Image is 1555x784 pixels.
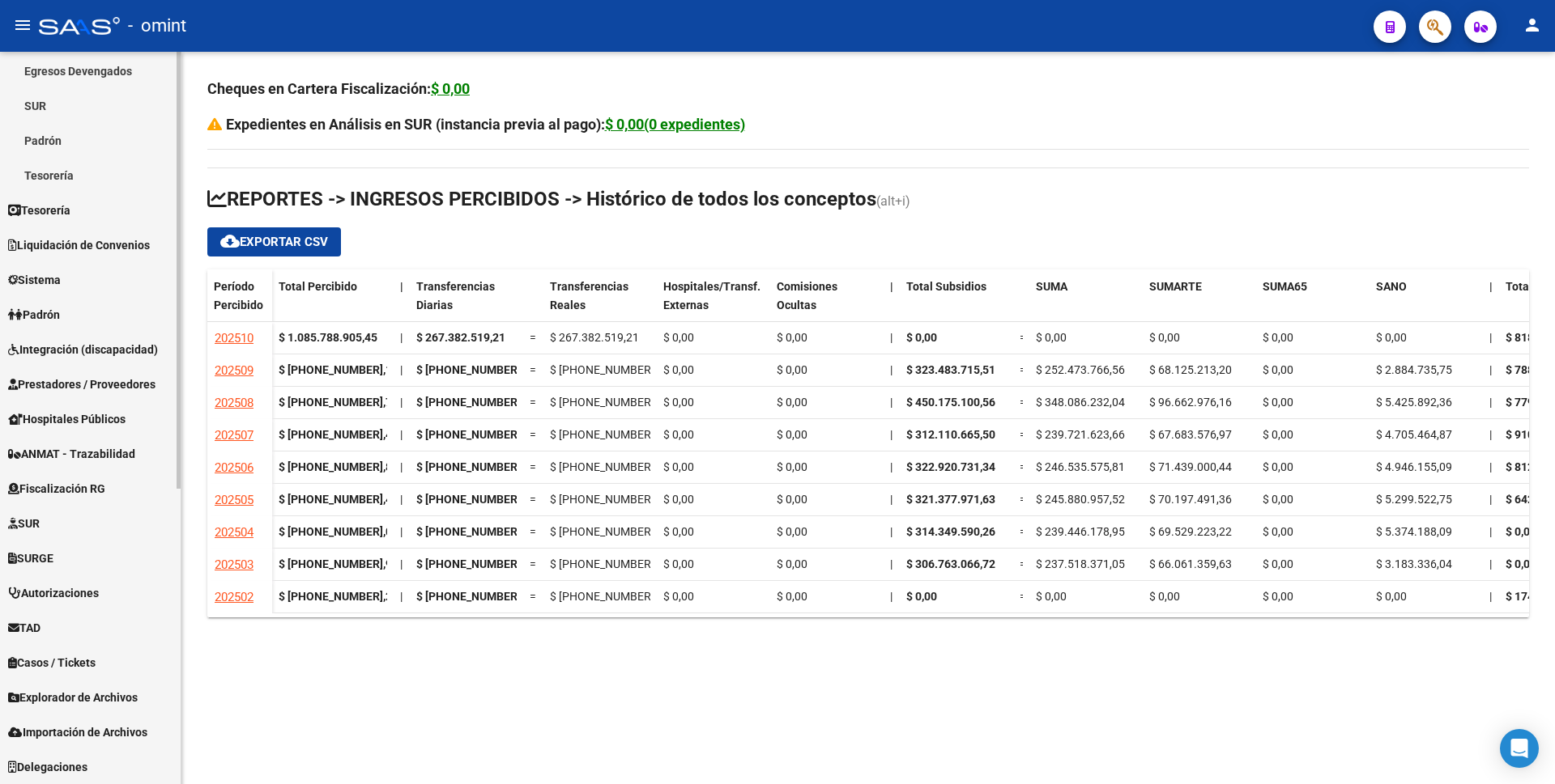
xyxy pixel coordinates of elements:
span: | [1489,557,1492,570]
datatable-header-cell: | [1483,269,1499,337]
span: | [1489,363,1492,376]
span: | [890,428,893,441]
span: $ 0,00 [663,557,694,570]
strong: $ [PHONE_NUMBER],22 [279,590,398,603]
span: $ [PHONE_NUMBER],68 [550,396,670,409]
span: $ 0,00 [1506,525,1536,538]
span: $ 3.183.336,04 [1376,557,1452,570]
span: | [1489,280,1493,293]
span: $ 5.425.892,36 [1376,396,1452,409]
span: $ 66.061.359,63 [1149,557,1232,570]
datatable-header-cell: Período Percibido [207,269,272,337]
span: $ 0,00 [1376,331,1407,344]
span: $ 0,00 [777,493,807,506]
span: $ 312.110.665,50 [906,428,995,441]
span: $ [PHONE_NUMBER],80 [416,460,536,473]
span: Hospitales Públicos [8,410,126,428]
span: | [890,557,893,570]
span: $ [PHONE_NUMBER],68 [416,396,536,409]
span: $ 0,00 [1263,428,1293,441]
span: $ 5.299.522,75 [1376,493,1452,506]
span: $ 237.518.371,05 [1036,557,1125,570]
span: Total Percibido [279,280,357,293]
span: | [1489,590,1492,603]
span: Delegaciones [8,758,87,776]
span: - omint [128,8,186,44]
span: 202508 [215,396,253,410]
strong: $ [PHONE_NUMBER],93 [279,557,398,570]
strong: $ [PHONE_NUMBER],46 [279,428,398,441]
span: Tesorería [8,201,70,219]
button: Exportar CSV [207,227,341,256]
strong: $ [PHONE_NUMBER],89 [279,460,398,473]
span: Explorador de Archivos [8,689,138,706]
span: ANMAT - Trazabilidad [8,445,135,463]
span: | [890,331,893,344]
span: = [1020,557,1026,570]
span: $ [PHONE_NUMBER],88 [416,493,536,506]
span: $ 68.125.213,20 [1149,363,1232,376]
mat-icon: menu [13,15,32,35]
div: $ 0,00 [431,78,470,100]
span: $ [PHONE_NUMBER],22 [550,428,670,441]
span: $ 0,00 [1036,590,1067,603]
span: | [890,525,893,538]
span: 202506 [215,460,253,475]
span: Transferencias Reales [550,280,628,311]
span: $ 0,00 [777,557,807,570]
span: = [530,363,536,376]
span: $ [PHONE_NUMBER],80 [550,460,670,473]
span: Casos / Tickets [8,654,96,672]
datatable-header-cell: SUMA65 [1256,269,1370,337]
span: Padrón [8,306,60,324]
span: 202503 [215,557,253,572]
datatable-header-cell: Hospitales/Transf. Externas [657,269,770,337]
datatable-header-cell: | [884,269,900,337]
span: $ 0,00 [663,460,694,473]
span: $ [PHONE_NUMBER],80 [550,525,670,538]
span: $ 0,00 [906,331,937,344]
span: $ 70.197.491,36 [1149,493,1232,506]
span: | [890,493,893,506]
strong: $ [PHONE_NUMBER],19 [279,363,398,376]
datatable-header-cell: Transferencias Reales [543,269,657,337]
span: $ 0,00 [777,590,807,603]
span: Transferencias Diarias [416,280,495,311]
span: | [890,280,893,293]
span: = [530,493,536,506]
span: $ 0,00 [663,590,694,603]
span: $ 4.705.464,87 [1376,428,1452,441]
span: Autorizaciones [8,584,99,602]
span: $ [PHONE_NUMBER],24 [550,363,670,376]
span: = [530,331,536,344]
span: 202502 [215,590,253,604]
span: $ 323.483.715,51 [906,363,995,376]
span: | [400,460,403,473]
span: = [1020,396,1026,409]
span: $ [PHONE_NUMBER],88 [550,493,670,506]
span: TAD [8,619,40,637]
span: $ 0,00 [1263,331,1293,344]
span: = [530,525,536,538]
span: = [530,590,536,603]
span: SURGE [8,549,53,567]
span: | [890,590,893,603]
span: $ 314.349.590,26 [906,525,995,538]
span: $ 0,00 [1506,557,1536,570]
span: $ 0,00 [663,331,694,344]
span: $ 252.473.766,56 [1036,363,1125,376]
span: SUMA65 [1263,280,1307,293]
datatable-header-cell: Total Percibido [272,269,394,337]
span: 202505 [215,493,253,507]
span: $ 0,00 [663,493,694,506]
span: $ 0,00 [1263,460,1293,473]
span: | [1489,396,1492,409]
span: | [400,396,403,409]
span: $ 450.175.100,56 [906,396,995,409]
span: = [1020,331,1026,344]
span: SUR [8,515,40,532]
span: | [400,331,403,344]
span: = [530,557,536,570]
span: | [400,428,403,441]
span: | [1489,460,1492,473]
